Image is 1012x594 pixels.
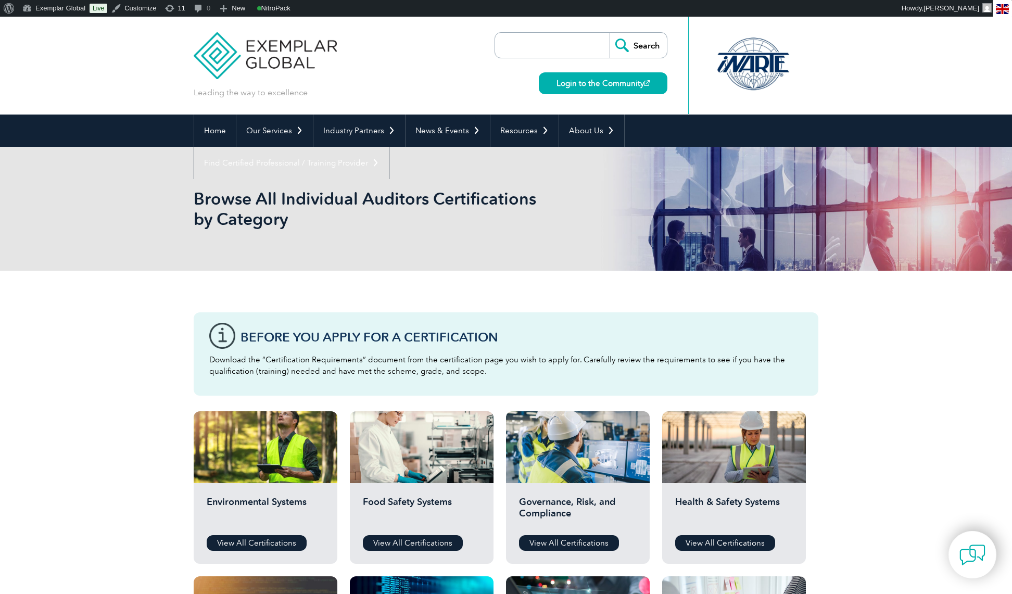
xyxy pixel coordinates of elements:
img: Exemplar Global [194,17,337,79]
p: Leading the way to excellence [194,87,308,98]
a: View All Certifications [363,535,463,551]
img: en [996,4,1009,14]
a: Resources [490,115,559,147]
a: Industry Partners [313,115,405,147]
img: open_square.png [644,80,650,86]
a: View All Certifications [675,535,775,551]
h1: Browse All Individual Auditors Certifications by Category [194,188,593,229]
h2: Health & Safety Systems [675,496,793,527]
a: Our Services [236,115,313,147]
a: News & Events [406,115,490,147]
a: View All Certifications [207,535,307,551]
h3: Before You Apply For a Certification [241,331,803,344]
span: [PERSON_NAME] [924,4,979,12]
a: Login to the Community [539,72,667,94]
img: contact-chat.png [959,542,985,568]
p: Download the “Certification Requirements” document from the certification page you wish to apply ... [209,354,803,377]
input: Search [610,33,667,58]
h2: Governance, Risk, and Compliance [519,496,637,527]
h2: Environmental Systems [207,496,324,527]
h2: Food Safety Systems [363,496,480,527]
a: Home [194,115,236,147]
a: Find Certified Professional / Training Provider [194,147,389,179]
a: Live [90,4,107,13]
a: About Us [559,115,624,147]
a: View All Certifications [519,535,619,551]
